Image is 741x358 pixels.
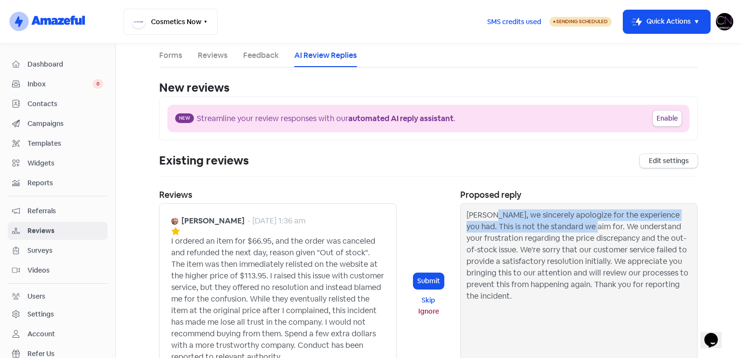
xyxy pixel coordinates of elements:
[623,10,710,33] button: Quick Actions
[8,55,108,73] a: Dashboard
[348,113,453,124] b: automated AI reply assistant
[8,174,108,192] a: Reports
[27,158,103,168] span: Widgets
[413,306,444,317] button: Ignore
[8,115,108,133] a: Campaigns
[8,135,108,152] a: Templates
[8,202,108,220] a: Referrals
[8,288,108,305] a: Users
[198,50,228,61] a: Reviews
[27,246,103,256] span: Surveys
[197,113,455,124] div: Streamline your review responses with our .
[8,95,108,113] a: Contacts
[159,188,397,201] div: Reviews
[123,9,218,35] button: Cosmetics Now
[556,18,608,25] span: Sending Scheduled
[159,79,698,96] div: New reviews
[487,17,541,27] span: SMS credits used
[460,188,698,201] div: Proposed reply
[8,305,108,323] a: Settings
[413,295,444,306] button: Skip
[27,309,54,319] div: Settings
[27,178,103,188] span: Reports
[700,319,731,348] iframe: chat widget
[27,291,45,302] div: Users
[8,242,108,260] a: Surveys
[243,50,279,61] a: Feedback
[8,75,108,93] a: Inbox 0
[8,222,108,240] a: Reviews
[27,119,103,129] span: Campaigns
[27,329,55,339] div: Account
[27,79,93,89] span: Inbox
[247,215,305,227] div: - [DATE] 1:36 am
[294,50,357,61] a: AI Review Replies
[27,206,103,216] span: Referrals
[159,152,249,169] div: Existing reviews
[8,262,108,279] a: Videos
[413,273,444,289] button: Submit
[27,226,103,236] span: Reviews
[181,215,245,227] b: [PERSON_NAME]
[27,138,103,149] span: Templates
[159,50,182,61] a: Forms
[653,110,682,126] button: Enable
[175,113,194,123] span: New
[640,154,698,168] a: Edit settings
[171,218,178,225] img: Avatar
[27,59,103,69] span: Dashboard
[93,79,103,89] span: 0
[549,16,612,28] a: Sending Scheduled
[8,325,108,343] a: Account
[27,99,103,109] span: Contacts
[8,154,108,172] a: Widgets
[479,16,549,26] a: SMS credits used
[27,265,103,275] span: Videos
[716,13,733,30] img: User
